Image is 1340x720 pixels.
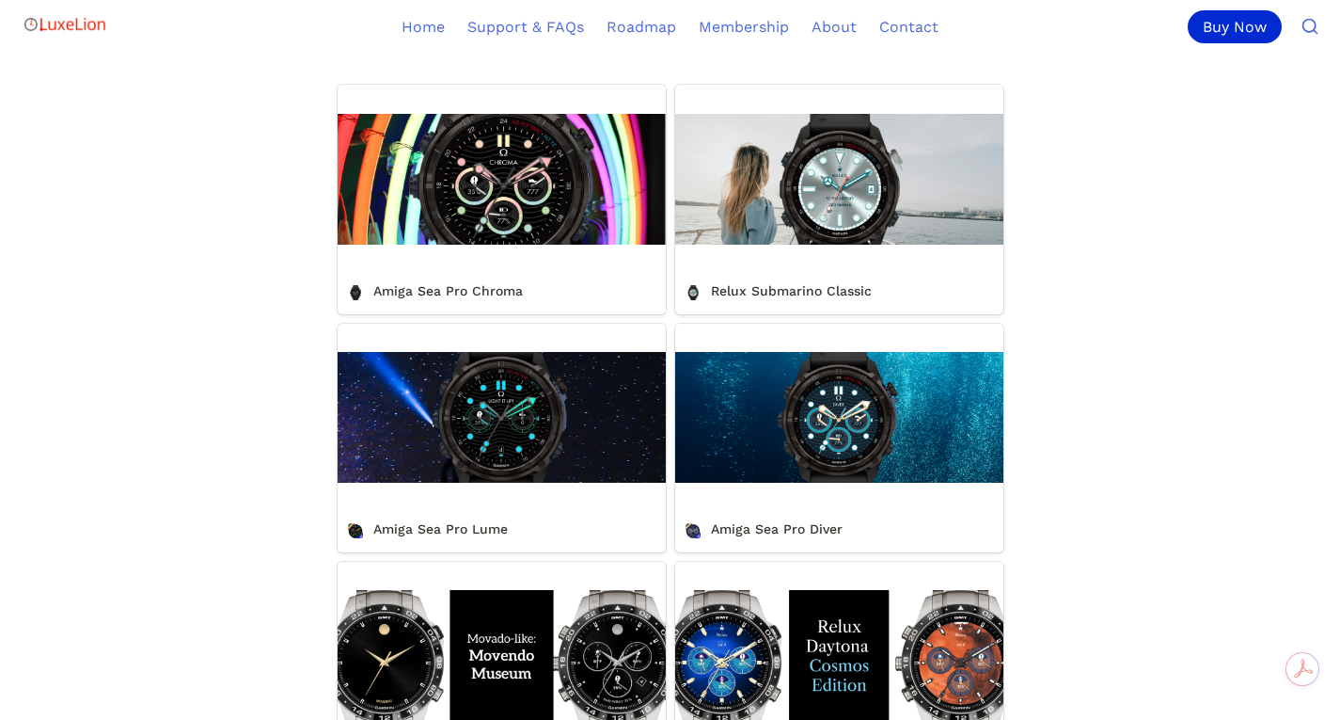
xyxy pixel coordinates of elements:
[338,85,666,313] a: Amiga Sea Pro Chroma
[23,6,107,43] img: Logo
[1188,10,1289,43] a: Buy Now
[338,324,666,552] a: Amiga Sea Pro Lume
[1188,10,1282,43] div: Buy Now
[675,324,1003,552] a: Amiga Sea Pro Diver
[675,85,1003,313] a: Relux Submarino Classic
